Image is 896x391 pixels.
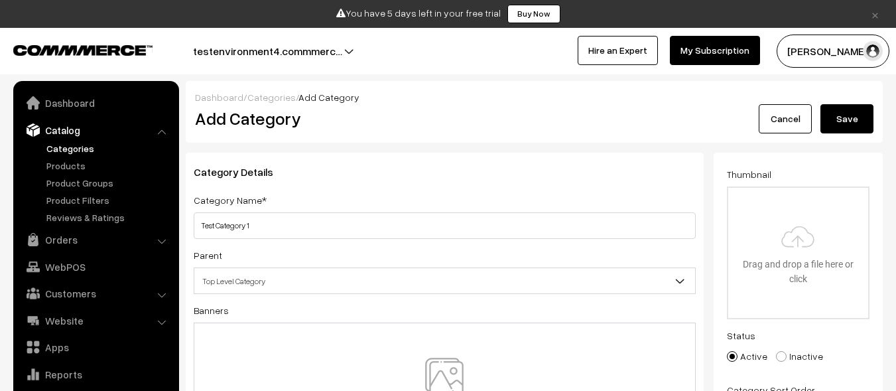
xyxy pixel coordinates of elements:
span: Top Level Category [194,268,696,294]
label: Inactive [776,349,823,363]
a: Reports [17,362,174,386]
span: Add Category [298,92,359,103]
img: user [863,41,883,61]
a: My Subscription [670,36,760,65]
div: / / [195,90,873,104]
label: Category Name* [194,193,267,207]
input: Category Name [194,212,696,239]
span: Category Details [194,165,289,179]
img: COMMMERCE [13,45,153,55]
a: Hire an Expert [578,36,658,65]
label: Status [727,329,755,343]
span: Top Level Category [194,270,695,293]
a: Buy Now [507,5,560,23]
a: Product Groups [43,176,174,190]
label: Banners [194,303,229,317]
a: Cancel [759,104,812,133]
a: Products [43,159,174,173]
button: [PERSON_NAME] [777,35,889,68]
h2: Add Category [195,108,699,129]
a: Product Filters [43,193,174,207]
a: Customers [17,281,174,305]
label: Thumbnail [727,167,771,181]
a: × [866,6,884,22]
label: Parent [194,248,222,262]
a: Dashboard [17,91,174,115]
a: WebPOS [17,255,174,279]
a: Website [17,309,174,333]
a: Categories [43,141,174,155]
button: Save [820,104,873,133]
a: Categories [247,92,296,103]
a: Catalog [17,118,174,142]
a: COMMMERCE [13,41,129,57]
a: Reviews & Ratings [43,210,174,224]
div: You have 5 days left in your free trial [5,5,891,23]
a: Orders [17,228,174,252]
a: Apps [17,335,174,359]
label: Active [727,349,767,363]
a: Dashboard [195,92,243,103]
button: testenvironment4.commmerc… [147,35,389,68]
